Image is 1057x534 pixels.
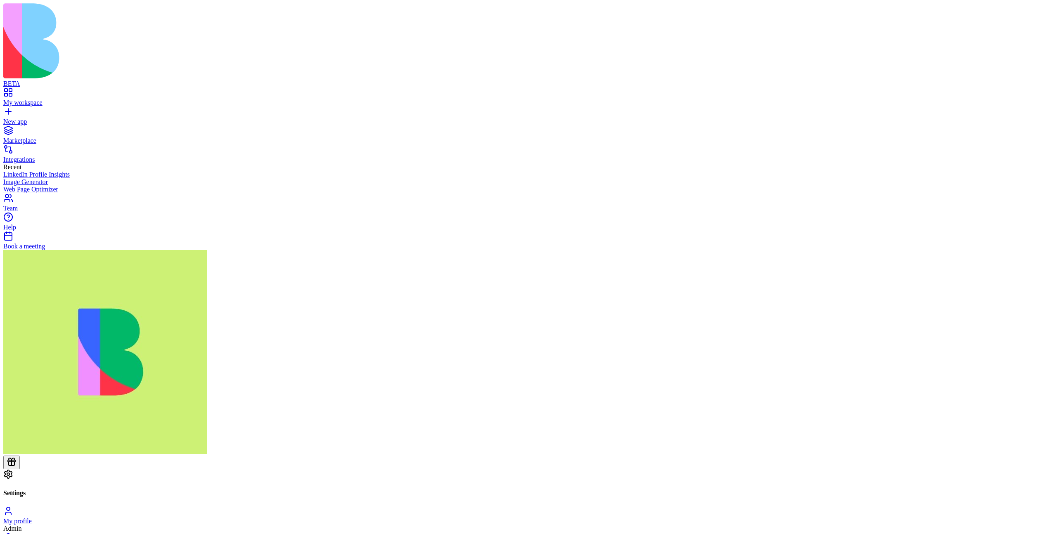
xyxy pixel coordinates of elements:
[3,517,1054,525] div: My profile
[3,111,1054,125] a: New app
[3,243,1054,250] div: Book a meeting
[3,205,1054,212] div: Team
[3,186,1054,193] a: Web Page Optimizer
[3,137,1054,144] div: Marketplace
[3,99,1054,106] div: My workspace
[3,163,21,170] span: Recent
[3,171,1054,178] a: LinkedIn Profile Insights
[3,510,1054,525] a: My profile
[3,178,1054,186] a: Image Generator
[3,73,1054,87] a: BETA
[3,92,1054,106] a: My workspace
[3,149,1054,163] a: Integrations
[3,489,1054,497] h4: Settings
[3,250,207,454] img: WhatsApp_Image_2025-01-03_at_11.26.17_rubx1k.jpg
[3,224,1054,231] div: Help
[3,80,1054,87] div: BETA
[3,525,21,532] span: Admin
[3,156,1054,163] div: Integrations
[3,216,1054,231] a: Help
[3,118,1054,125] div: New app
[3,130,1054,144] a: Marketplace
[3,235,1054,250] a: Book a meeting
[3,197,1054,212] a: Team
[3,3,335,78] img: logo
